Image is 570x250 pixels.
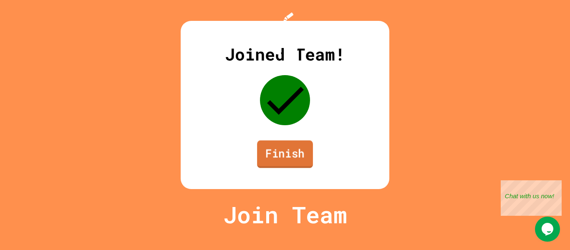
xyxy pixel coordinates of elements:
a: Finish [257,140,313,168]
iframe: chat widget [501,180,562,216]
img: Logo.svg [268,13,302,55]
iframe: chat widget [535,217,562,242]
p: Join Team [223,197,347,232]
